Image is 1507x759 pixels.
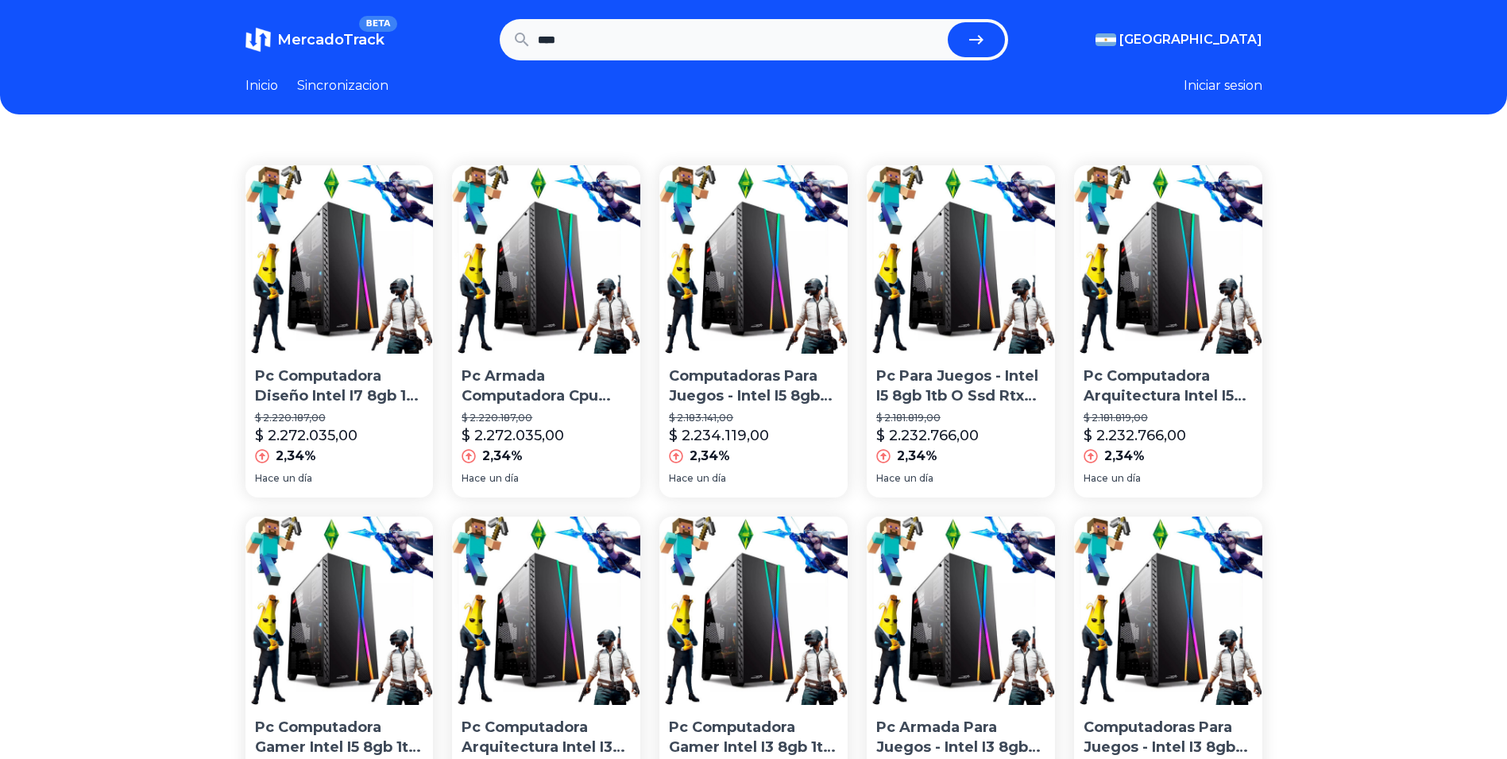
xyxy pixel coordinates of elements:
[1111,472,1141,485] span: un día
[697,472,726,485] span: un día
[876,424,979,447] p: $ 2.232.766,00
[245,27,384,52] a: MercadoTrackBETA
[1095,30,1262,49] button: [GEOGRAPHIC_DATA]
[276,447,316,466] p: 2,34%
[255,424,357,447] p: $ 2.272.035,00
[462,718,631,757] p: Pc Computadora Arquitectura Intel I3 8gb 1tb O Ssd Rtx 2070
[283,472,312,485] span: un día
[255,718,424,757] p: Pc Computadora Gamer Intel I5 8gb 1tb O Ssd Rtx 2070
[452,165,640,498] a: Pc Armada Computadora Cpu Intel I7 8gb 1tb O Ssd Rtx 2060Pc Armada Computadora Cpu Intel I7 8gb 1...
[1104,447,1145,466] p: 2,34%
[659,165,848,498] a: Computadoras Para Juegos - Intel I5 8gb 1tb O Ssd Rtx 2070Computadoras Para Juegos - Intel I5 8gb...
[245,27,271,52] img: MercadoTrack
[669,412,838,424] p: $ 2.183.141,00
[669,366,838,406] p: Computadoras Para Juegos - Intel I5 8gb 1tb O Ssd Rtx 2070
[462,412,631,424] p: $ 2.220.187,00
[876,412,1045,424] p: $ 2.181.819,00
[876,366,1045,406] p: Pc Para Juegos - Intel I5 8gb 1tb O Ssd Rtx 2070
[255,366,424,406] p: Pc Computadora Diseño Intel I7 8gb 1tb O Ssd Rtx 2060
[1074,517,1262,705] img: Computadoras Para Juegos - Intel I3 8gb 1tb O Ssd Rtx 2070
[452,517,640,705] img: Pc Computadora Arquitectura Intel I3 8gb 1tb O Ssd Rtx 2070
[1084,412,1253,424] p: $ 2.181.819,00
[359,16,396,32] span: BETA
[1084,424,1186,447] p: $ 2.232.766,00
[462,366,631,406] p: Pc Armada Computadora Cpu Intel I7 8gb 1tb O Ssd Rtx 2060
[1074,165,1262,354] img: Pc Computadora Arquitectura Intel I5 8gb 1tb O Ssd Rtx 2070
[255,472,280,485] span: Hace
[1084,718,1253,757] p: Computadoras Para Juegos - Intel I3 8gb 1tb O Ssd Rtx 2070
[659,517,848,705] img: Pc Computadora Gamer Intel I3 8gb 1tb O Ssd Rtx 2070
[876,718,1045,757] p: Pc Armada Para Juegos - Intel I3 8gb 1tb O Ssd Rtx 2070
[690,447,730,466] p: 2,34%
[669,718,838,757] p: Pc Computadora Gamer Intel I3 8gb 1tb O Ssd Rtx 2070
[245,165,434,354] img: Pc Computadora Diseño Intel I7 8gb 1tb O Ssd Rtx 2060
[659,165,848,354] img: Computadoras Para Juegos - Intel I5 8gb 1tb O Ssd Rtx 2070
[277,31,384,48] span: MercadoTrack
[1095,33,1116,46] img: Argentina
[867,165,1055,498] a: Pc Para Juegos - Intel I5 8gb 1tb O Ssd Rtx 2070Pc Para Juegos - Intel I5 8gb 1tb O Ssd Rtx 2070$...
[897,447,937,466] p: 2,34%
[245,76,278,95] a: Inicio
[489,472,519,485] span: un día
[876,472,901,485] span: Hace
[669,472,694,485] span: Hace
[297,76,388,95] a: Sincronizacion
[1074,165,1262,498] a: Pc Computadora Arquitectura Intel I5 8gb 1tb O Ssd Rtx 2070Pc Computadora Arquitectura Intel I5 8...
[255,412,424,424] p: $ 2.220.187,00
[1184,76,1262,95] button: Iniciar sesion
[482,447,523,466] p: 2,34%
[452,165,640,354] img: Pc Armada Computadora Cpu Intel I7 8gb 1tb O Ssd Rtx 2060
[904,472,933,485] span: un día
[462,472,486,485] span: Hace
[462,424,564,447] p: $ 2.272.035,00
[1084,472,1108,485] span: Hace
[245,165,434,498] a: Pc Computadora Diseño Intel I7 8gb 1tb O Ssd Rtx 2060Pc Computadora Diseño Intel I7 8gb 1tb O Ssd...
[1119,30,1262,49] span: [GEOGRAPHIC_DATA]
[867,165,1055,354] img: Pc Para Juegos - Intel I5 8gb 1tb O Ssd Rtx 2070
[245,517,434,705] img: Pc Computadora Gamer Intel I5 8gb 1tb O Ssd Rtx 2070
[669,424,769,447] p: $ 2.234.119,00
[867,517,1055,705] img: Pc Armada Para Juegos - Intel I3 8gb 1tb O Ssd Rtx 2070
[1084,366,1253,406] p: Pc Computadora Arquitectura Intel I5 8gb 1tb O Ssd Rtx 2070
